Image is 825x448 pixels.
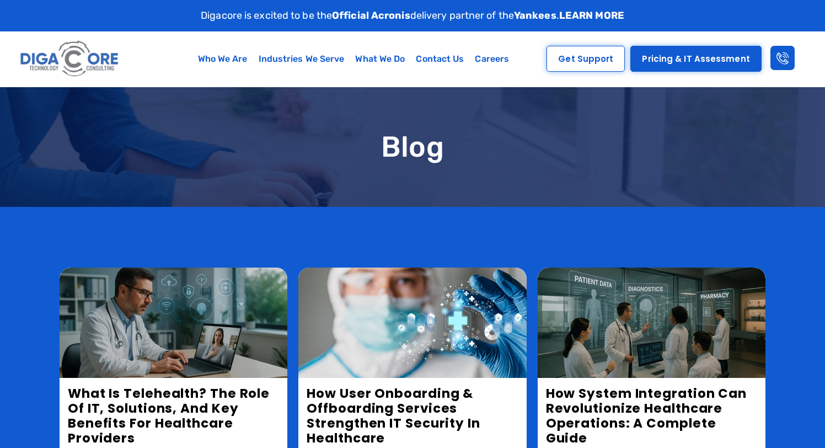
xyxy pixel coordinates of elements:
a: LEARN MORE [559,9,624,22]
p: Digacore is excited to be the delivery partner of the . [201,8,624,23]
img: What is Telehealth [60,268,287,378]
a: Careers [469,46,515,72]
span: Pricing & IT Assessment [642,55,749,63]
a: Contact Us [410,46,469,72]
a: How User Onboarding & Offboarding Services Strengthen IT Security in Healthcare [307,385,480,447]
a: Who We Are [192,46,253,72]
strong: Yankees [514,9,556,22]
img: Digacore logo 1 [18,37,122,81]
a: Industries We Serve [253,46,350,72]
img: How System Integration Can Revolutionize Healthcare Operations [538,268,765,378]
a: What is Telehealth? The Role of IT, Solutions, and Key Benefits for Healthcare Providers [68,385,270,447]
h1: Blog [60,131,765,163]
a: Pricing & IT Assessment [630,46,761,72]
a: What We Do [350,46,410,72]
span: Get Support [558,55,613,63]
img: User Onboarding and Offboarding in Healthcare IT Security [298,268,526,378]
nav: Menu [166,46,542,72]
strong: Official Acronis [332,9,410,22]
a: Get Support [547,46,625,72]
a: How System Integration Can Revolutionize Healthcare Operations: A Complete Guide [546,385,747,447]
